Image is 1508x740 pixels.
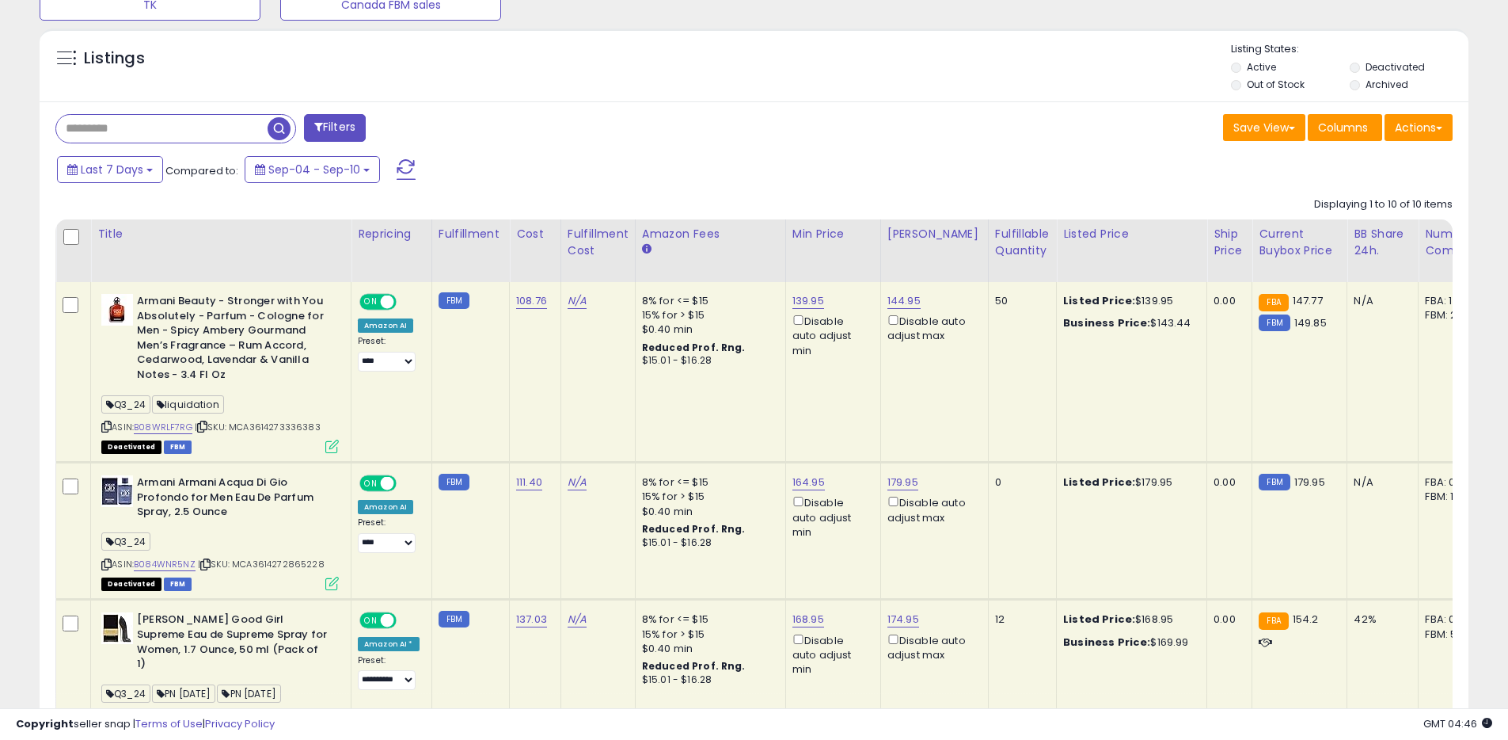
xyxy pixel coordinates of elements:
span: ON [361,477,381,490]
div: 0.00 [1214,294,1240,308]
small: FBM [439,474,469,490]
button: Sep-04 - Sep-10 [245,156,380,183]
div: N/A [1354,294,1406,308]
label: Out of Stock [1247,78,1305,91]
div: Listed Price [1063,226,1200,242]
div: Disable auto adjust min [792,312,868,358]
div: Fulfillment [439,226,503,242]
div: FBA: 0 [1425,475,1477,490]
span: All listings that are unavailable for purchase on Amazon for any reason other than out-of-stock [101,578,161,591]
div: 12 [995,612,1044,627]
div: Disable auto adjust max [887,312,976,343]
div: Amazon Fees [642,226,779,242]
div: 8% for <= $15 [642,294,773,308]
span: | SKU: MCA3614273336383 [195,421,321,433]
div: Fulfillment Cost [568,226,629,259]
div: Preset: [358,336,420,372]
div: $0.40 min [642,322,773,337]
a: B08WRLF7RG [134,421,192,434]
div: Preset: [358,655,420,691]
a: 179.95 [887,475,918,490]
div: 15% for > $15 [642,308,773,322]
label: Archived [1366,78,1408,91]
div: N/A [1354,475,1406,490]
span: Q3_24 [101,685,150,703]
div: Num of Comp. [1425,226,1483,259]
a: 174.95 [887,612,919,627]
a: 139.95 [792,293,824,309]
div: Amazon AI * [358,637,420,651]
a: 144.95 [887,293,921,309]
div: Fulfillable Quantity [995,226,1050,259]
a: 164.95 [792,475,825,490]
div: $179.95 [1063,475,1195,490]
strong: Copyright [16,716,74,731]
b: Business Price: [1063,315,1150,330]
b: Armani Armani Acqua Di Gio Profondo for Men Eau De Parfum Spray, 2.5 Ounce [137,475,329,524]
span: 154.2 [1293,612,1319,627]
div: FBM: 1 [1425,490,1477,504]
div: 0 [995,475,1044,490]
div: [PERSON_NAME] [887,226,982,242]
small: FBA [1259,294,1288,311]
b: [PERSON_NAME] Good Girl Supreme Eau de Supreme Spray for Women, 1.7 Ounce, 50 ml (Pack of 1) [137,612,329,675]
div: ASIN: [101,294,339,452]
span: 149.85 [1294,315,1327,330]
a: Terms of Use [135,716,203,731]
small: FBM [1259,474,1290,490]
small: FBM [439,292,469,309]
div: 0.00 [1214,612,1240,627]
span: Q3_24 [101,532,150,551]
span: 2025-09-18 04:46 GMT [1423,716,1492,731]
h5: Listings [84,48,145,70]
span: | SKU: MCA3614272865228 [198,558,325,570]
span: ON [361,296,381,309]
small: Amazon Fees. [642,242,651,257]
a: 137.03 [516,612,547,627]
button: Filters [304,114,366,142]
b: Reduced Prof. Rng. [642,341,746,354]
small: FBM [439,611,469,627]
small: FBA [1259,612,1288,630]
div: seller snap | | [16,717,275,732]
div: 50 [995,294,1044,308]
div: Ship Price [1214,226,1245,259]
span: FBM [164,441,192,454]
div: FBA: 0 [1425,612,1477,627]
span: FBM [164,578,192,591]
div: 0.00 [1214,475,1240,490]
div: FBM: 2 [1425,308,1477,322]
button: Last 7 Days [57,156,163,183]
p: Listing States: [1231,42,1468,57]
span: Columns [1318,120,1368,135]
span: ON [361,614,381,627]
div: BB Share 24h. [1354,226,1411,259]
div: Amazon AI [358,500,413,514]
b: Listed Price: [1063,475,1135,490]
div: Amazon AI [358,319,413,333]
a: 108.76 [516,293,547,309]
span: OFF [394,296,420,309]
span: 147.77 [1293,293,1323,308]
div: $0.40 min [642,505,773,519]
div: 42% [1354,612,1406,627]
div: 15% for > $15 [642,627,773,642]
small: FBM [1259,315,1290,331]
div: 8% for <= $15 [642,612,773,627]
a: 168.95 [792,612,824,627]
a: 111.40 [516,475,542,490]
span: PN [DATE] [152,685,216,703]
button: Actions [1385,114,1453,141]
span: Last 7 Days [81,162,143,177]
a: N/A [568,293,587,309]
span: Sep-04 - Sep-10 [268,162,360,177]
b: Listed Price: [1063,612,1135,627]
span: Compared to: [165,163,238,178]
div: $139.95 [1063,294,1195,308]
div: Current Buybox Price [1259,226,1340,259]
b: Reduced Prof. Rng. [642,659,746,673]
span: Q3_24 [101,395,150,414]
div: $15.01 - $16.28 [642,536,773,550]
label: Deactivated [1366,60,1425,74]
span: 179.95 [1294,475,1325,490]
